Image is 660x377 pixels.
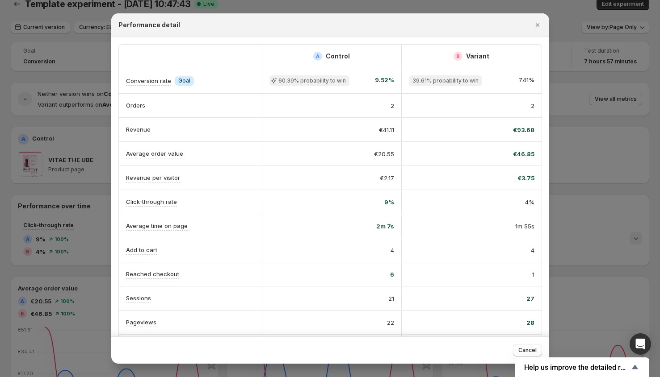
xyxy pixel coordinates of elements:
[126,149,183,158] p: Average order value
[126,245,157,254] p: Add to cart
[391,101,394,110] span: 2
[126,173,180,182] p: Revenue per visitor
[126,197,177,206] p: Click-through rate
[513,125,534,134] span: €93.68
[178,77,190,84] span: Goal
[379,125,394,134] span: €41.11
[390,270,394,279] span: 6
[526,318,534,327] span: 28
[384,198,394,207] span: 9%
[375,75,394,86] span: 9.52%
[515,222,534,231] span: 1m 55s
[126,221,188,230] p: Average time on page
[374,149,394,158] span: €20.55
[518,347,537,354] span: Cancel
[388,294,394,303] span: 21
[513,149,534,158] span: €46.85
[126,318,156,327] p: Pageviews
[524,362,640,373] button: Show survey - Help us improve the detailed report for A/B campaigns
[326,52,350,61] h2: Control
[126,269,179,278] p: Reached checkout
[517,174,534,182] span: €3.75
[316,54,319,59] h2: A
[524,363,630,372] span: Help us improve the detailed report for A/B campaigns
[630,333,651,355] div: Open Intercom Messenger
[126,125,151,134] p: Revenue
[531,19,544,31] button: Close
[118,21,180,29] h2: Performance detail
[519,75,534,86] span: 7.41%
[456,54,460,59] h2: B
[531,246,534,255] span: 4
[412,77,479,84] span: 39.61% probability to win
[126,76,171,85] p: Conversion rate
[532,270,534,279] span: 1
[531,101,534,110] span: 2
[278,77,346,84] span: 60.39% probability to win
[380,174,394,182] span: €2.17
[126,101,145,110] p: Orders
[387,318,394,327] span: 22
[376,222,394,231] span: 2m 7s
[526,294,534,303] span: 27
[126,294,151,302] p: Sessions
[466,52,489,61] h2: Variant
[513,344,542,356] button: Cancel
[391,246,394,255] span: 4
[525,198,534,207] span: 4%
